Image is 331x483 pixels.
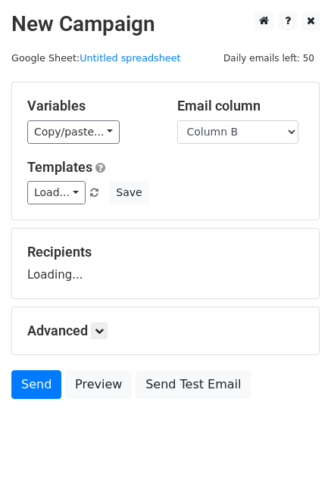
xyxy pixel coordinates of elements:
[11,11,320,37] h2: New Campaign
[218,52,320,64] a: Daily emails left: 50
[27,323,304,339] h5: Advanced
[109,181,148,204] button: Save
[27,98,155,114] h5: Variables
[27,244,304,283] div: Loading...
[11,370,61,399] a: Send
[27,159,92,175] a: Templates
[65,370,132,399] a: Preview
[177,98,304,114] h5: Email column
[136,370,251,399] a: Send Test Email
[80,52,180,64] a: Untitled spreadsheet
[218,50,320,67] span: Daily emails left: 50
[27,244,304,260] h5: Recipients
[27,181,86,204] a: Load...
[27,120,120,144] a: Copy/paste...
[11,52,181,64] small: Google Sheet:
